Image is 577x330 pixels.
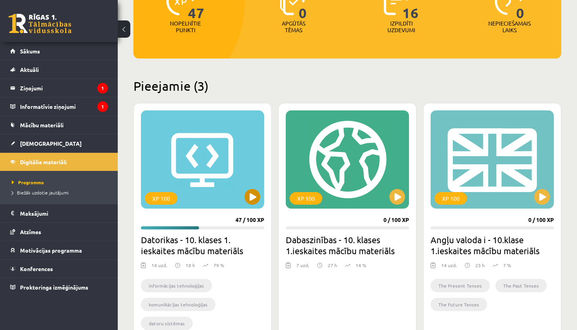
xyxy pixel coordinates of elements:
[97,83,108,93] i: 1
[20,121,64,128] span: Mācību materiāli
[20,66,39,73] span: Aktuāli
[10,134,108,152] a: [DEMOGRAPHIC_DATA]
[141,317,193,330] li: datoru sistēmas
[431,279,490,292] li: The Present Tenses
[475,262,485,269] p: 23 h
[20,97,108,115] legend: Informatīvie ziņojumi
[10,60,108,79] a: Aktuāli
[12,189,69,196] span: Biežāk uzdotie jautājumi
[10,42,108,60] a: Sākums
[170,20,201,33] p: Nopelnītie punkti
[20,228,41,235] span: Atzīmes
[20,265,53,272] span: Konferences
[386,20,417,33] p: Izpildīti uzdevumi
[141,234,264,256] h2: Datorikas - 10. klases 1. ieskaites mācību materiāls
[141,298,215,311] li: komunikācijas tehnoloģijas
[431,234,554,256] h2: Angļu valoda i - 10.klase 1.ieskaites mācību materiāls
[290,192,322,205] div: XP 100
[10,97,108,115] a: Informatīvie ziņojumi1
[488,20,531,33] p: Nepieciešamais laiks
[10,79,108,97] a: Ziņojumi1
[10,260,108,278] a: Konferences
[12,189,110,196] a: Biežāk uzdotie jautājumi
[10,116,108,134] a: Mācību materiāli
[495,279,547,292] li: The Past Tenses
[20,140,82,147] span: [DEMOGRAPHIC_DATA]
[296,262,309,273] div: 7 uzd.
[10,153,108,171] a: Digitālie materiāli
[133,78,561,93] h2: Pieejamie (3)
[141,279,212,292] li: informācijas tehnoloģijas
[12,179,44,185] span: Programma
[441,262,457,273] div: 14 uzd.
[356,262,366,269] p: 14 %
[20,158,67,165] span: Digitālie materiāli
[20,79,108,97] legend: Ziņojumi
[186,262,195,269] p: 18 h
[435,192,467,205] div: XP 100
[328,262,337,269] p: 27 h
[20,247,82,254] span: Motivācijas programma
[10,241,108,259] a: Motivācijas programma
[145,192,177,205] div: XP 100
[152,262,167,273] div: 14 uzd.
[286,234,409,256] h2: Dabaszinības - 10. klases 1.ieskaites mācību materiāls
[278,20,309,33] p: Apgūtās tēmas
[20,204,108,222] legend: Maksājumi
[97,101,108,112] i: 1
[12,179,110,186] a: Programma
[10,278,108,296] a: Proktoringa izmēģinājums
[20,48,40,55] span: Sākums
[214,262,224,269] p: 79 %
[431,298,487,311] li: The Future Tenses
[10,204,108,222] a: Maksājumi
[20,284,88,291] span: Proktoringa izmēģinājums
[9,14,71,33] a: Rīgas 1. Tālmācības vidusskola
[503,262,511,269] p: 7 %
[10,223,108,241] a: Atzīmes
